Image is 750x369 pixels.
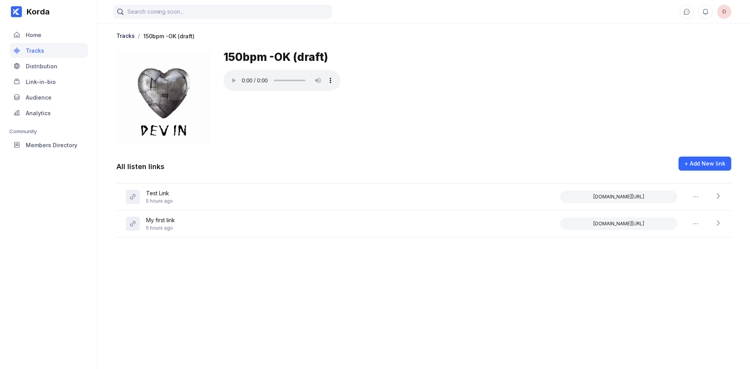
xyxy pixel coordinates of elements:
[223,50,328,64] div: 150bpm -OK (draft)
[593,221,644,227] div: [DOMAIN_NAME][URL]
[26,78,56,85] div: Link-in-bio
[26,32,41,38] div: Home
[560,217,677,230] button: [DOMAIN_NAME][URL]
[26,110,51,116] div: Analytics
[9,74,88,90] a: Link-in-bio
[679,157,731,171] button: + Add New link
[593,194,644,200] div: [DOMAIN_NAME][URL]
[113,5,332,19] input: Search coming soon...
[26,47,44,54] div: Tracks
[9,128,88,134] div: Community
[146,190,173,198] div: Test Link
[684,160,725,168] div: + Add New link
[116,32,135,39] a: Tracks
[9,105,88,121] a: Analytics
[116,162,164,171] div: All listen links
[22,7,50,16] div: Korda
[26,142,77,148] div: Members Directory
[146,225,175,231] div: 5 hours ago
[9,43,88,59] a: Tracks
[26,63,57,70] div: Distribution
[9,137,88,153] a: Members Directory
[138,32,140,39] div: /
[26,94,52,101] div: Audience
[717,5,731,19] button: D
[143,33,195,39] div: 150bpm -OK (draft)
[9,27,88,43] a: Home
[717,5,731,19] div: Devin
[146,217,175,225] div: My first link
[146,198,173,204] div: 5 hours ago
[9,90,88,105] a: Audience
[560,191,677,203] button: [DOMAIN_NAME][URL]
